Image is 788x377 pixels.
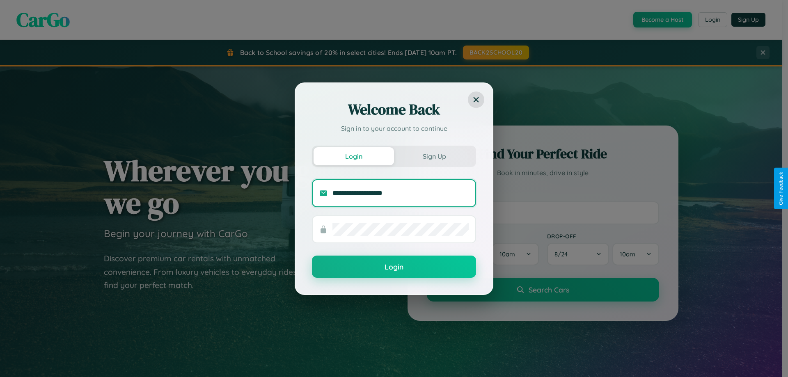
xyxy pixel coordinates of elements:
[312,123,476,133] p: Sign in to your account to continue
[778,172,784,205] div: Give Feedback
[312,256,476,278] button: Login
[394,147,474,165] button: Sign Up
[314,147,394,165] button: Login
[312,100,476,119] h2: Welcome Back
